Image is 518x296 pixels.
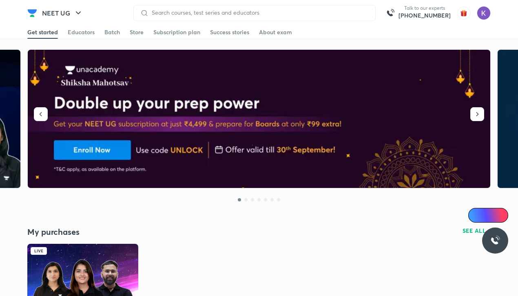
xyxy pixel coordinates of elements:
img: ttu [490,236,500,245]
a: Batch [104,26,120,39]
span: Ai Doubts [482,212,503,219]
div: Live [31,247,47,255]
h4: My purchases [27,227,259,237]
span: SEE ALL [463,228,486,234]
a: Ai Doubts [468,208,508,223]
img: avatar [457,7,470,20]
img: Koyna Rana [477,6,491,20]
a: About exam [259,26,292,39]
div: Batch [104,28,120,36]
img: call-us [382,5,398,21]
a: Get started [27,26,58,39]
img: Icon [473,212,480,219]
button: NEET UG [37,5,88,21]
input: Search courses, test series and educators [148,9,369,16]
p: Talk to our experts [398,5,451,11]
a: Store [130,26,144,39]
div: Subscription plan [153,28,200,36]
a: Educators [68,26,95,39]
a: Subscription plan [153,26,200,39]
div: Get started [27,28,58,36]
div: Success stories [210,28,249,36]
div: Store [130,28,144,36]
button: SEE ALL [458,224,491,237]
a: Success stories [210,26,249,39]
a: [PHONE_NUMBER] [398,11,451,20]
div: About exam [259,28,292,36]
img: Company Logo [27,8,37,18]
div: Educators [68,28,95,36]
